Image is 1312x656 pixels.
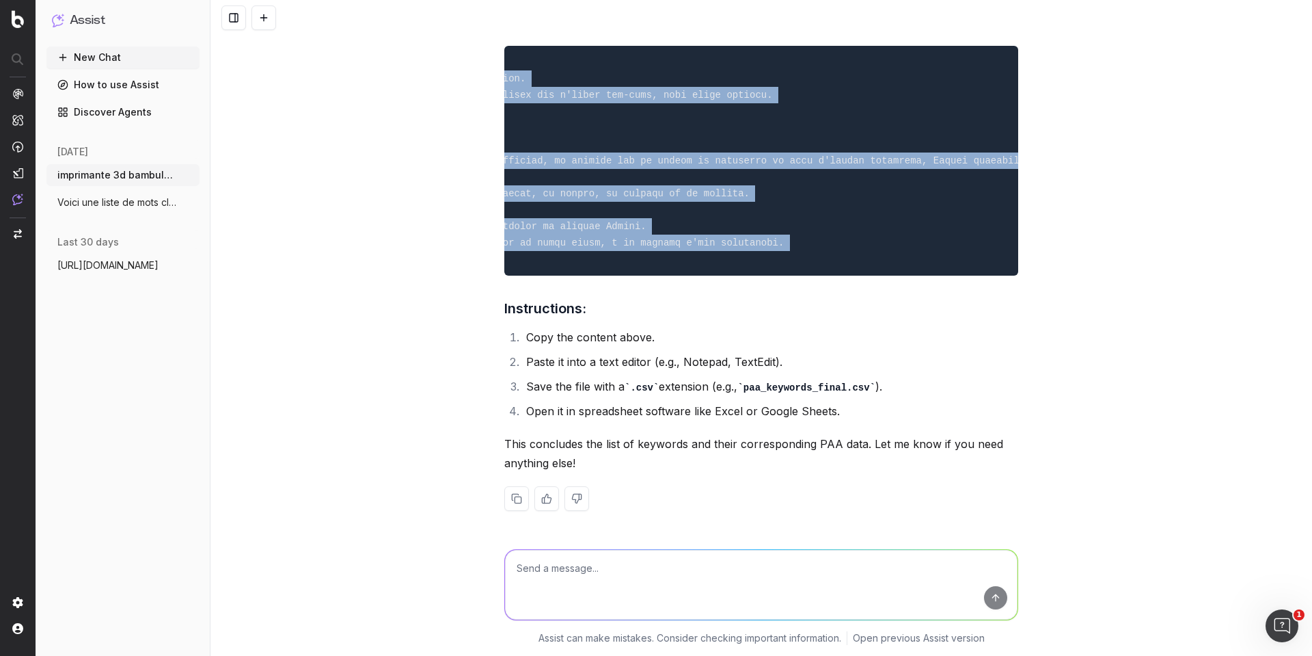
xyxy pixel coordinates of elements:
[46,74,200,96] a: How to use Assist
[1294,609,1304,620] span: 1
[737,382,875,393] code: paa_keywords_final.csv
[504,434,1018,473] p: This concludes the list of keywords and their corresponding PAA data. Let me know if you need any...
[12,114,23,126] img: Intelligence
[12,88,23,99] img: Analytics
[12,10,24,28] img: Botify logo
[504,298,1018,319] h3: Instructions:
[1266,609,1298,642] iframe: Intercom live chat
[57,235,119,249] span: last 30 days
[57,196,178,209] span: Voici une liste de mots clés, donne moi
[12,141,23,153] img: Activation
[52,11,194,30] button: Assist
[46,47,200,68] button: New Chat
[57,145,88,159] span: [DATE]
[46,101,200,123] a: Discover Agents
[522,328,1018,347] li: Copy the content above.
[57,259,159,272] span: [URL][DOMAIN_NAME]
[538,631,841,645] p: Assist can make mistakes. Consider checking important information.
[46,254,200,276] button: [URL][DOMAIN_NAME]
[12,168,23,179] img: Studio
[853,631,985,645] a: Open previous Assist version
[522,402,1018,421] li: Open it in spreadsheet software like Excel or Google Sheets.
[12,194,23,205] img: Assist
[12,597,23,608] img: Setting
[14,229,22,239] img: Switch project
[522,377,1018,397] li: Save the file with a extension (e.g., ).
[57,168,178,182] span: imprimante 3d bambulab avis imprimante
[70,11,105,30] h1: Assist
[625,382,659,393] code: .csv
[12,623,23,634] img: My account
[46,192,200,213] button: Voici une liste de mots clés, donne moi
[46,164,200,186] button: imprimante 3d bambulab avis imprimante
[52,14,64,27] img: Assist
[522,352,1018,371] li: Paste it into a text editor (e.g., Notepad, TextEdit).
